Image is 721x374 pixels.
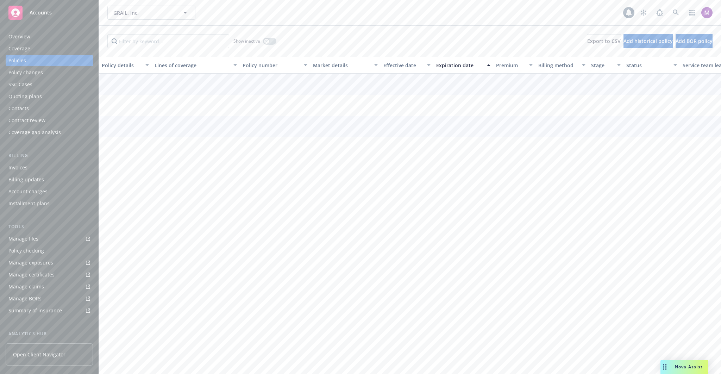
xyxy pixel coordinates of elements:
a: Overview [6,31,93,42]
a: Summary of insurance [6,305,93,316]
a: Coverage gap analysis [6,127,93,138]
a: SSC Cases [6,79,93,90]
a: Search [669,6,683,20]
a: Manage claims [6,281,93,292]
div: Drag to move [660,360,669,374]
img: photo [701,7,713,18]
div: Policy details [102,62,141,69]
button: Policy number [240,57,310,74]
button: Billing method [535,57,588,74]
div: Manage BORs [8,293,42,304]
a: Manage certificates [6,269,93,280]
span: Open Client Navigator [13,351,65,358]
span: Add historical policy [623,38,673,44]
span: Accounts [30,10,52,15]
a: Coverage [6,43,93,54]
a: Manage BORs [6,293,93,304]
button: Stage [588,57,623,74]
a: Manage files [6,233,93,244]
div: Expiration date [436,62,483,69]
button: Policy details [99,57,152,74]
button: Lines of coverage [152,57,240,74]
span: GRAIL, Inc. [113,9,174,17]
div: Summary of insurance [8,305,62,316]
a: Policy changes [6,67,93,78]
span: Show inactive [233,38,260,44]
div: Market details [313,62,370,69]
a: Switch app [685,6,699,20]
a: Invoices [6,162,93,173]
button: Premium [493,57,535,74]
div: Coverage [8,43,30,54]
div: Billing [6,152,93,159]
button: GRAIL, Inc. [107,6,195,20]
div: Installment plans [8,198,50,209]
div: Effective date [383,62,423,69]
button: Expiration date [433,57,493,74]
div: Billing updates [8,174,44,185]
div: Stage [591,62,613,69]
button: Market details [310,57,381,74]
div: Policies [8,55,26,66]
div: Coverage gap analysis [8,127,61,138]
a: Policies [6,55,93,66]
a: Report a Bug [653,6,667,20]
a: Contract review [6,115,93,126]
a: Quoting plans [6,91,93,102]
input: Filter by keyword... [107,34,229,48]
button: Add BOR policy [676,34,713,48]
a: Billing updates [6,174,93,185]
button: Status [623,57,680,74]
a: Stop snowing [637,6,651,20]
div: Manage exposures [8,257,53,268]
button: Export to CSV [587,34,621,48]
div: Invoices [8,162,27,173]
a: Policy checking [6,245,93,256]
div: Policy number [243,62,300,69]
div: Manage certificates [8,269,55,280]
span: Nova Assist [675,364,703,370]
div: Lines of coverage [155,62,229,69]
div: Policy checking [8,245,44,256]
div: Manage files [8,233,38,244]
button: Effective date [381,57,433,74]
div: Overview [8,31,30,42]
div: Account charges [8,186,48,197]
div: Status [626,62,669,69]
button: Nova Assist [660,360,708,374]
div: Contract review [8,115,45,126]
div: Tools [6,223,93,230]
div: Premium [496,62,525,69]
a: Manage exposures [6,257,93,268]
a: Accounts [6,3,93,23]
div: Policy changes [8,67,43,78]
a: Account charges [6,186,93,197]
div: Quoting plans [8,91,42,102]
div: Contacts [8,103,29,114]
div: SSC Cases [8,79,32,90]
div: Billing method [538,62,578,69]
a: Installment plans [6,198,93,209]
a: Contacts [6,103,93,114]
div: Analytics hub [6,330,93,337]
div: Manage claims [8,281,44,292]
span: Add BOR policy [676,38,713,44]
button: Add historical policy [623,34,673,48]
span: Export to CSV [587,38,621,44]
